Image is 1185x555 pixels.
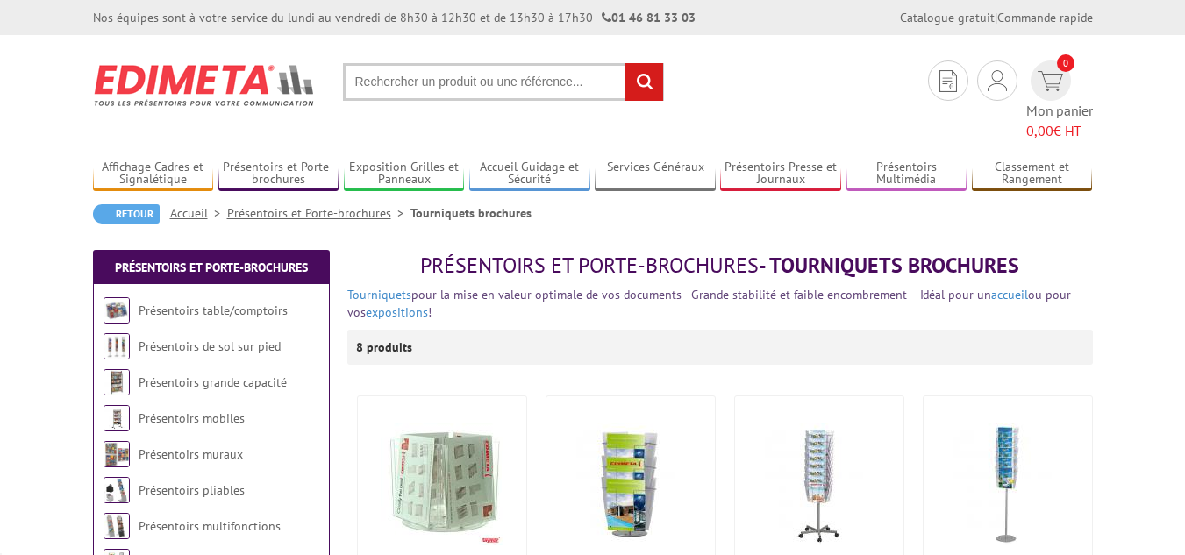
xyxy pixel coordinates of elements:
span: 0,00 [1026,122,1053,139]
img: Présentoirs pliables [104,477,130,503]
a: Accueil [170,205,227,221]
img: Tourniquet mobile avec roulettes pour brochures 32 cases A4 [758,423,881,545]
a: Accueil Guidage et Sécurité [469,160,590,189]
span: € HT [1026,121,1093,141]
img: Présentoirs muraux [104,441,130,467]
a: accueil [991,287,1028,302]
a: Catalogue gratuit [900,10,995,25]
img: Présentoirs de sol sur pied [104,333,130,359]
img: Porte-Brochures Rotatifs Taymar® Multi-cases de table [381,423,503,545]
a: Tourniquets [347,287,411,302]
a: Présentoirs pliables [139,482,245,498]
img: Présentoirs mobiles [104,405,130,431]
a: Présentoirs et Porte-brochures [218,160,339,189]
a: expositions [366,304,428,320]
strong: 01 46 81 33 03 [602,10,696,25]
a: Affichage Cadres et Signalétique [93,160,214,189]
a: Retour [93,204,160,224]
input: rechercher [625,63,663,101]
a: Présentoirs grande capacité [139,374,287,390]
img: devis rapide [939,70,957,92]
h1: - Tourniquets brochures [347,254,1093,277]
a: Présentoirs muraux [139,446,243,462]
a: Présentoirs mobiles [139,410,245,426]
a: Présentoirs Multimédia [846,160,967,189]
font: pour la mise en valeur optimale de vos documents - Grande stabilité et faible encombrement - Idéa... [347,287,1071,320]
div: | [900,9,1093,26]
a: Présentoirs table/comptoirs [139,302,288,318]
a: Exposition Grilles et Panneaux [344,160,465,189]
img: devis rapide [1038,71,1063,91]
img: Présentoirs table/comptoirs [104,297,130,324]
img: Tourniquet comptoir rotatif pour brochures 9 cases A4 [569,423,692,545]
a: Services Généraux [595,160,716,189]
img: Présentoirs grande capacité [104,369,130,395]
a: Présentoirs Presse et Journaux [720,160,841,189]
img: Tourniquet sur pied pour brochures 15 cases A4 Pied fixe [946,423,1069,545]
li: Tourniquets brochures [410,204,532,222]
a: devis rapide 0 Mon panier 0,00€ HT [1026,60,1093,141]
div: Nos équipes sont à votre service du lundi au vendredi de 8h30 à 12h30 et de 13h30 à 17h30 [93,9,696,26]
img: Présentoirs multifonctions [104,513,130,539]
a: Présentoirs de sol sur pied [139,338,281,354]
span: 0 [1057,54,1074,72]
a: Classement et Rangement [972,160,1093,189]
img: devis rapide [988,70,1007,91]
a: Présentoirs et Porte-brochures [115,260,308,275]
img: Edimeta [93,53,317,117]
a: Commande rapide [997,10,1093,25]
a: Présentoirs et Porte-brochures [227,205,410,221]
p: 8 produits [356,330,422,365]
span: Mon panier [1026,101,1093,141]
a: Présentoirs multifonctions [139,518,281,534]
span: Présentoirs et Porte-brochures [420,252,759,279]
input: Rechercher un produit ou une référence... [343,63,664,101]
